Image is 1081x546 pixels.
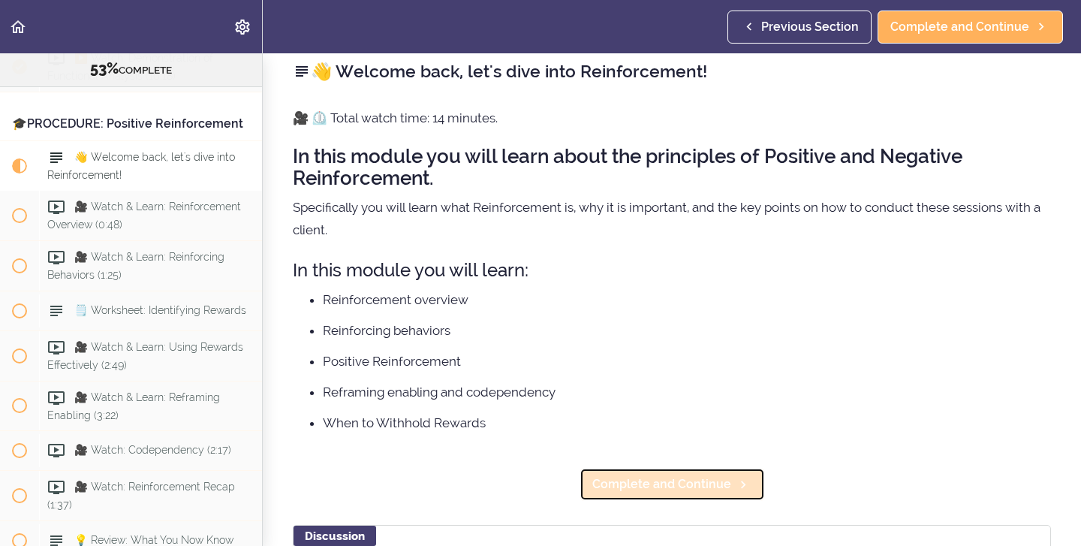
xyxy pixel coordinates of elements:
span: 🎥 Watch & Learn: Reinforcement Overview (0:48) [47,201,241,230]
span: 🎥 Watch & Learn: Reframing Enabling (3:22) [47,391,220,421]
a: Previous Section [727,11,872,44]
span: 🎥 Watch: Codependency (2:17) [74,445,231,457]
div: Discussion [294,526,376,546]
div: COMPLETE [19,59,243,79]
svg: Back to course curriculum [9,18,27,36]
svg: Settings Menu [233,18,251,36]
li: Reinforcing behaviors [323,321,1051,340]
li: Positive Reinforcement [323,351,1051,371]
li: Reinforcement overview [323,290,1051,309]
a: Complete and Continue [878,11,1063,44]
span: Previous Section [761,18,859,36]
p: 🎥 ⏲️ Total watch time: 14 minutes. [293,107,1051,129]
span: 🎥 Watch & Learn: Using Rewards Effectively (2:49) [47,341,243,370]
li: When to Withhold Rewards [323,413,1051,433]
a: Complete and Continue [580,468,765,501]
h2: In this module you will learn about the principles of Positive and Negative Reinforcement. [293,146,1051,189]
span: Complete and Continue [592,475,731,493]
h3: In this module you will learn: [293,258,1051,282]
span: Complete and Continue [890,18,1029,36]
h2: 👋 Welcome back, let's dive into Reinforcement! [293,59,1051,84]
span: 🎥 Watch: Reinforcement Recap (1:37) [47,481,235,511]
span: 53% [90,59,119,77]
span: 👋 Welcome back, let's dive into Reinforcement! [47,151,235,180]
span: 🗒️ Worksheet: Identifying Rewards [74,304,246,316]
span: 🎥 Watch & Learn: Reinforcing Behaviors (1:25) [47,251,224,280]
li: Reframing enabling and codependency [323,382,1051,402]
p: Specifically you will learn what Reinforcement is, why it is important, and the key points on how... [293,196,1051,241]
